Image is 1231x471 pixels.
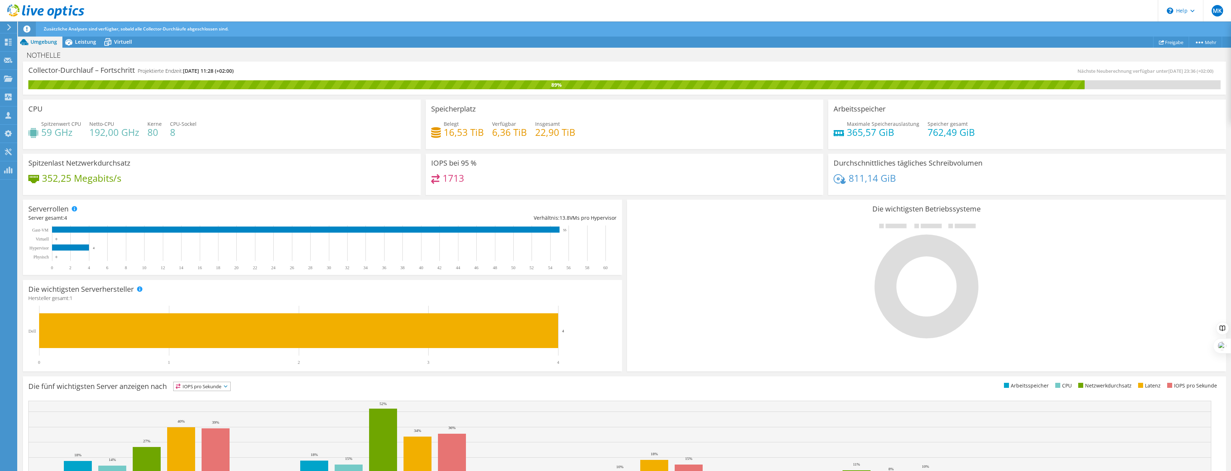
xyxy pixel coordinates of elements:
text: 6 [106,265,108,270]
text: Dell [28,329,36,334]
text: 0 [38,360,40,365]
text: 38 [400,265,405,270]
span: Umgebung [30,38,57,45]
span: Verfügbar [492,120,516,127]
text: 39% [212,420,219,424]
li: Netzwerkdurchsatz [1076,382,1132,390]
text: 4 [88,265,90,270]
text: 36 [382,265,386,270]
text: Hypervisor [29,246,49,251]
text: 2 [298,360,300,365]
h3: IOPS bei 95 % [431,159,477,167]
text: 34 [363,265,368,270]
text: 26 [290,265,294,270]
text: 11% [853,462,860,466]
h4: 22,90 TiB [535,128,575,136]
h4: 8 [170,128,197,136]
text: 55 [563,228,567,232]
text: 3 [427,360,429,365]
text: 28 [308,265,312,270]
div: Verhältnis: VMs pro Hypervisor [322,214,617,222]
text: Gast-VM [32,228,49,233]
text: Virtuell [36,237,49,242]
text: 27% [143,439,150,443]
div: Server gesamt: [28,214,322,222]
text: 14% [109,457,116,462]
h4: 80 [147,128,162,136]
text: 12 [161,265,165,270]
text: Physisch [33,254,49,260]
text: 22 [253,265,257,270]
span: Netto-CPU [89,120,114,127]
span: Nächste Neuberechnung verfügbar unter [1077,68,1217,74]
svg: \n [1167,8,1173,14]
text: 44 [456,265,460,270]
text: 42 [437,265,442,270]
h3: Die wichtigsten Serverhersteller [28,285,134,293]
h3: Durchschnittliches tägliches Schreibvolumen [834,159,982,167]
h4: 352,25 Megabits/s [42,174,121,182]
text: 40 [419,265,423,270]
text: 60 [603,265,608,270]
text: 8 [125,265,127,270]
text: 24 [271,265,275,270]
text: 16 [198,265,202,270]
text: 4 [557,360,559,365]
h4: 16,53 TiB [444,128,484,136]
h3: Spitzenlast Netzwerkdurchsatz [28,159,130,167]
text: 15% [345,456,352,461]
span: IOPS pro Sekunde [174,382,230,391]
text: 18% [74,453,81,457]
text: 1 [168,360,170,365]
text: 34% [414,428,421,433]
span: Spitzenwert CPU [41,120,81,127]
span: Speicher gesamt [928,120,968,127]
h3: Arbeitsspeicher [834,105,886,113]
h3: Serverrollen [28,205,69,213]
a: Mehr [1189,37,1222,48]
span: [DATE] 11:28 (+02:00) [183,67,234,74]
text: 0 [56,237,57,241]
h4: 6,36 TiB [492,128,527,136]
text: 36% [448,425,456,430]
li: Arbeitsspeicher [1002,382,1049,390]
h1: NOTHELLE [23,51,72,59]
text: 46 [474,265,478,270]
h4: Hersteller gesamt: [28,294,617,302]
text: 54 [548,265,552,270]
text: 40% [178,419,185,423]
text: 48 [493,265,497,270]
text: 14 [179,265,183,270]
div: 89% [28,81,1085,89]
span: Leistung [75,38,96,45]
text: 32 [345,265,349,270]
span: CPU-Sockel [170,120,197,127]
text: 10 [142,265,146,270]
text: 18% [311,452,318,457]
h3: CPU [28,105,43,113]
span: Belegt [444,120,459,127]
span: Maximale Speicherauslastung [847,120,919,127]
span: 1 [70,295,72,301]
h4: 811,14 GiB [849,174,896,182]
text: 0 [51,265,53,270]
text: 52 [529,265,534,270]
h4: 192,00 GHz [89,128,139,136]
span: Kerne [147,120,162,127]
span: [DATE] 23:36 (+02:00) [1168,68,1213,74]
text: 56 [566,265,571,270]
text: 8% [888,467,894,471]
a: Freigabe [1153,37,1189,48]
h3: Speicherplatz [431,105,476,113]
li: CPU [1053,382,1072,390]
span: Insgesamt [535,120,560,127]
span: 4 [64,214,67,221]
text: 50 [511,265,515,270]
h3: Die wichtigsten Betriebssysteme [632,205,1221,213]
text: 58 [585,265,589,270]
h4: 365,57 GiB [847,128,919,136]
h4: 762,49 GiB [928,128,975,136]
text: 4 [562,329,564,333]
text: 0 [56,255,57,259]
h4: Projektierte Endzeit: [138,67,234,75]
